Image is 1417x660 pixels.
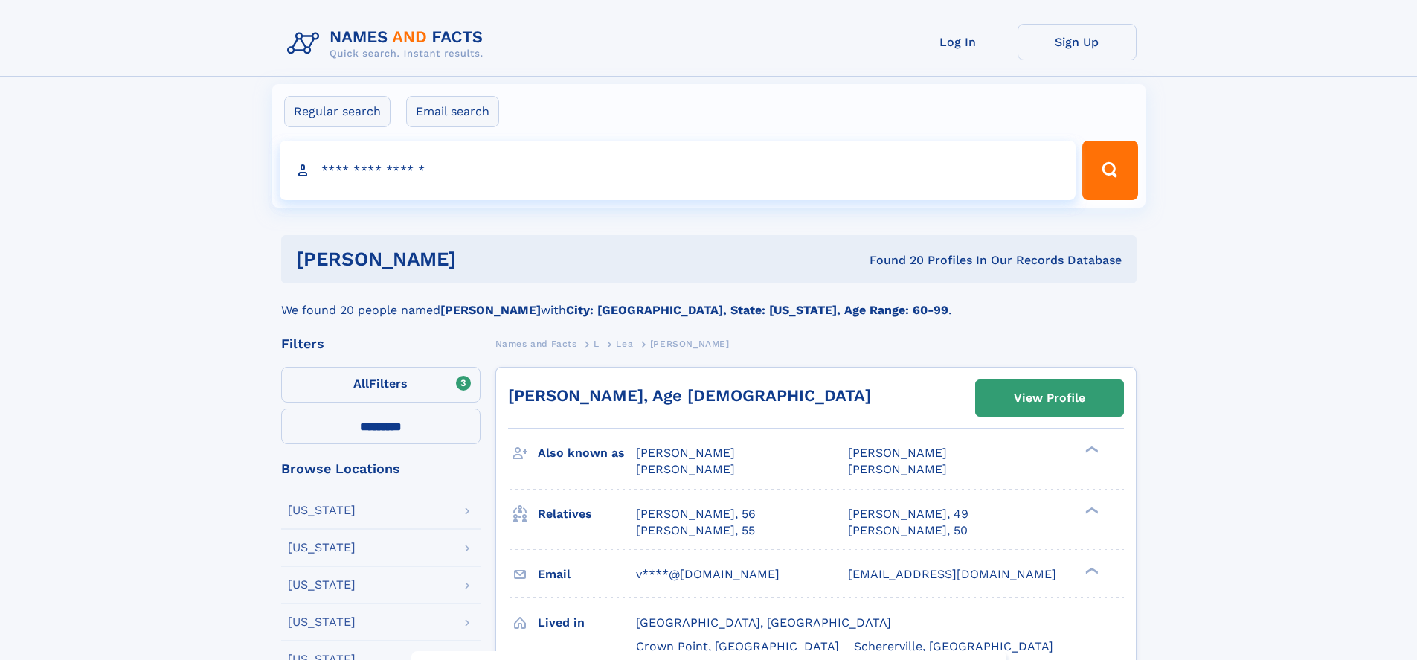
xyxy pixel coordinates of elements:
div: View Profile [1014,381,1085,415]
div: Browse Locations [281,462,481,475]
span: [PERSON_NAME] [848,462,947,476]
a: Sign Up [1018,24,1137,60]
b: [PERSON_NAME] [440,303,541,317]
div: Filters [281,337,481,350]
a: [PERSON_NAME], 49 [848,506,968,522]
a: View Profile [976,380,1123,416]
a: Lea [616,334,633,353]
a: [PERSON_NAME], Age [DEMOGRAPHIC_DATA] [508,386,871,405]
a: [PERSON_NAME], 50 [848,522,968,539]
h1: [PERSON_NAME] [296,250,663,269]
b: City: [GEOGRAPHIC_DATA], State: [US_STATE], Age Range: 60-99 [566,303,948,317]
div: Found 20 Profiles In Our Records Database [663,252,1122,269]
div: We found 20 people named with . [281,283,1137,319]
span: Crown Point, [GEOGRAPHIC_DATA] [636,639,839,653]
span: All [353,377,369,391]
a: [PERSON_NAME], 56 [636,506,756,522]
div: ❯ [1082,445,1099,455]
span: Lea [616,339,633,349]
div: [US_STATE] [288,504,356,516]
div: [US_STATE] [288,542,356,554]
a: Names and Facts [495,334,577,353]
span: [PERSON_NAME] [636,462,735,476]
div: ❯ [1082,566,1099,575]
span: [PERSON_NAME] [848,446,947,460]
a: Log In [899,24,1018,60]
h3: Lived in [538,610,636,635]
h3: Also known as [538,440,636,466]
img: Logo Names and Facts [281,24,495,64]
div: ❯ [1082,505,1099,515]
a: [PERSON_NAME], 55 [636,522,755,539]
div: [US_STATE] [288,616,356,628]
span: Schererville, [GEOGRAPHIC_DATA] [854,639,1053,653]
span: [EMAIL_ADDRESS][DOMAIN_NAME] [848,567,1056,581]
div: [US_STATE] [288,579,356,591]
label: Filters [281,367,481,403]
span: [GEOGRAPHIC_DATA], [GEOGRAPHIC_DATA] [636,615,891,629]
span: [PERSON_NAME] [636,446,735,460]
label: Email search [406,96,499,127]
button: Search Button [1082,141,1137,200]
span: L [594,339,600,349]
label: Regular search [284,96,391,127]
a: L [594,334,600,353]
h3: Relatives [538,502,636,527]
span: [PERSON_NAME] [650,339,730,349]
h3: Email [538,562,636,587]
input: search input [280,141,1076,200]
